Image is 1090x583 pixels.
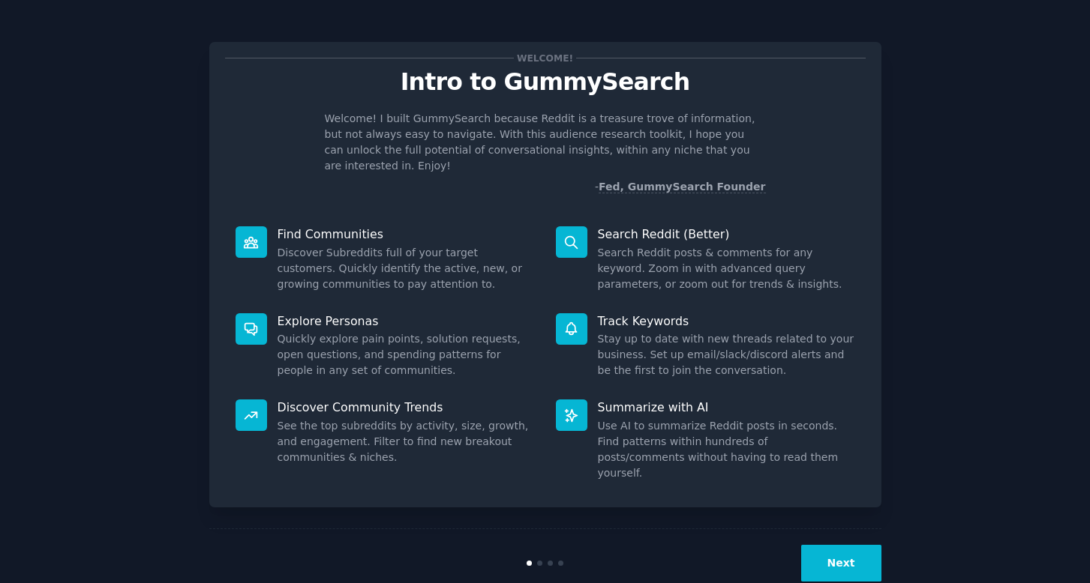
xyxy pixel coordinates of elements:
[325,111,766,174] p: Welcome! I built GummySearch because Reddit is a treasure trove of information, but not always ea...
[225,69,866,95] p: Intro to GummySearch
[801,545,881,582] button: Next
[598,245,855,292] dd: Search Reddit posts & comments for any keyword. Zoom in with advanced query parameters, or zoom o...
[278,331,535,378] dd: Quickly explore pain points, solution requests, open questions, and spending patterns for people ...
[598,331,855,378] dd: Stay up to date with new threads related to your business. Set up email/slack/discord alerts and ...
[514,50,575,66] span: Welcome!
[598,313,855,329] p: Track Keywords
[599,181,766,193] a: Fed, GummySearch Founder
[595,179,766,195] div: -
[278,226,535,242] p: Find Communities
[598,226,855,242] p: Search Reddit (Better)
[278,313,535,329] p: Explore Personas
[278,245,535,292] dd: Discover Subreddits full of your target customers. Quickly identify the active, new, or growing c...
[598,399,855,415] p: Summarize with AI
[278,399,535,415] p: Discover Community Trends
[278,418,535,465] dd: See the top subreddits by activity, size, growth, and engagement. Filter to find new breakout com...
[598,418,855,481] dd: Use AI to summarize Reddit posts in seconds. Find patterns within hundreds of posts/comments with...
